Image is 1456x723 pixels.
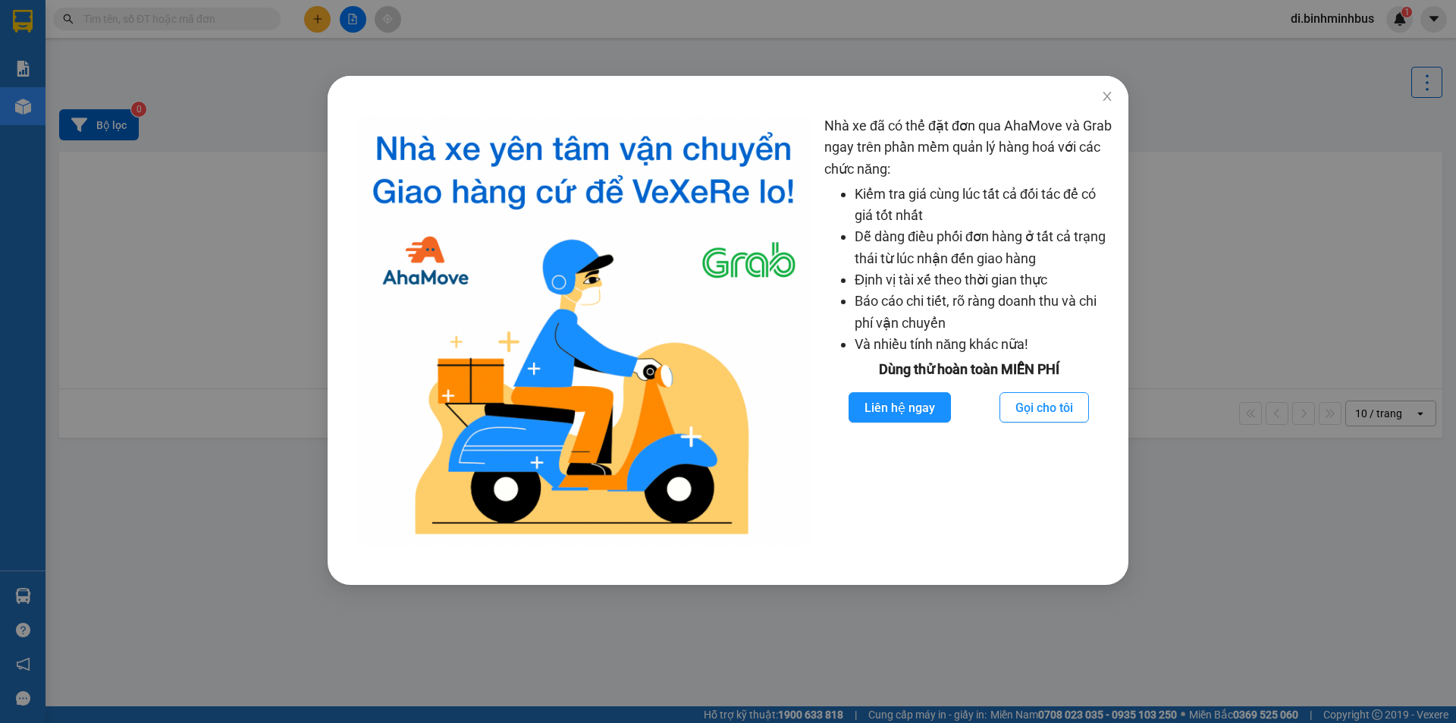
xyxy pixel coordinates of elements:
button: Liên hệ ngay [849,392,951,423]
li: Định vị tài xế theo thời gian thực [855,269,1113,291]
span: Gọi cho tôi [1015,398,1073,417]
li: Dễ dàng điều phối đơn hàng ở tất cả trạng thái từ lúc nhận đến giao hàng [855,226,1113,269]
img: logo [355,115,812,547]
li: Báo cáo chi tiết, rõ ràng doanh thu và chi phí vận chuyển [855,291,1113,334]
li: Và nhiều tính năng khác nữa! [855,334,1113,355]
div: Dùng thử hoàn toàn MIỄN PHÍ [824,359,1113,380]
span: Liên hệ ngay [864,398,935,417]
button: Close [1086,76,1128,118]
li: Kiểm tra giá cùng lúc tất cả đối tác để có giá tốt nhất [855,184,1113,227]
button: Gọi cho tôi [999,392,1089,423]
span: close [1101,90,1113,102]
div: Nhà xe đã có thể đặt đơn qua AhaMove và Grab ngay trên phần mềm quản lý hàng hoá với các chức năng: [824,115,1113,547]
